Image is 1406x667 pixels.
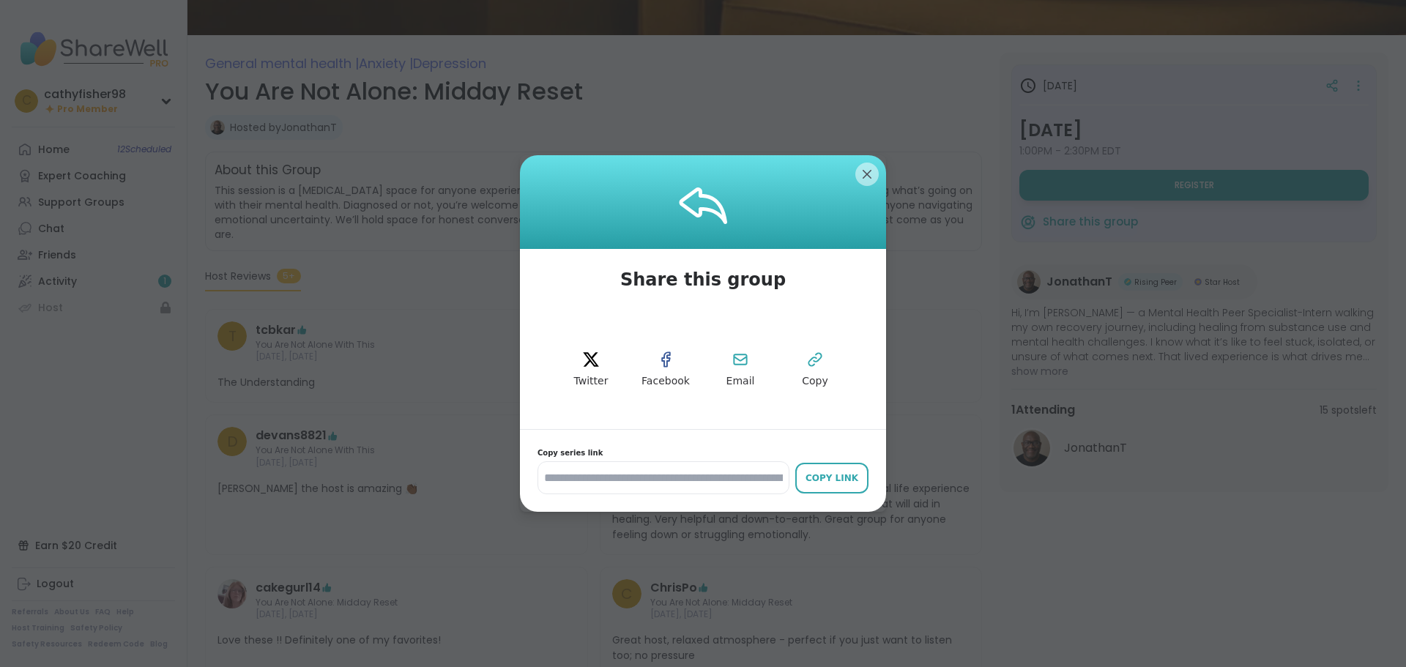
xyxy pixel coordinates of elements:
[538,447,868,458] span: Copy series link
[782,337,848,403] button: Copy
[558,337,624,403] button: twitter
[803,472,861,485] div: Copy Link
[707,337,773,403] button: Email
[726,374,755,389] span: Email
[802,374,828,389] span: Copy
[574,374,609,389] span: Twitter
[633,337,699,403] button: Facebook
[558,337,624,403] button: Twitter
[633,337,699,403] button: facebook
[641,374,690,389] span: Facebook
[603,249,803,310] span: Share this group
[795,463,868,493] button: Copy Link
